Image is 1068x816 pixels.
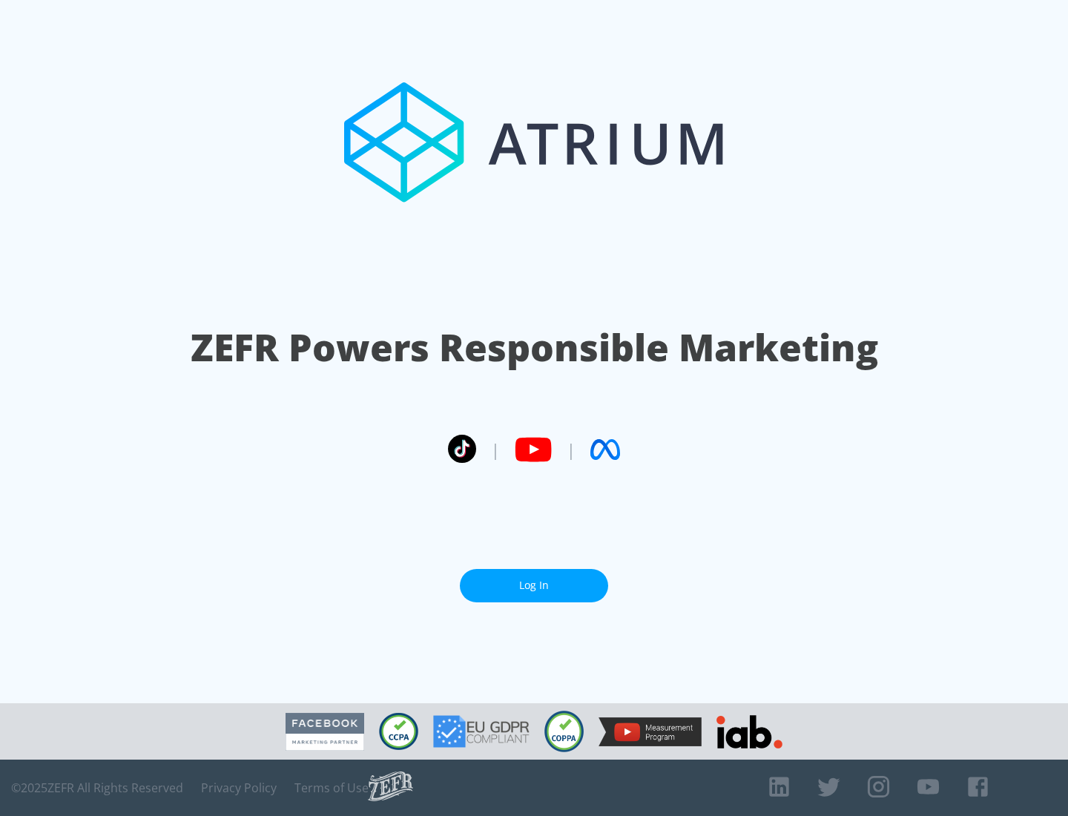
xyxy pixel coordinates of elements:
img: IAB [716,715,782,748]
img: YouTube Measurement Program [599,717,702,746]
img: GDPR Compliant [433,715,530,748]
a: Privacy Policy [201,780,277,795]
img: Facebook Marketing Partner [286,713,364,751]
img: CCPA Compliant [379,713,418,750]
img: COPPA Compliant [544,711,584,752]
h1: ZEFR Powers Responsible Marketing [191,322,878,373]
span: © 2025 ZEFR All Rights Reserved [11,780,183,795]
span: | [567,438,576,461]
span: | [491,438,500,461]
a: Terms of Use [294,780,369,795]
a: Log In [460,569,608,602]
